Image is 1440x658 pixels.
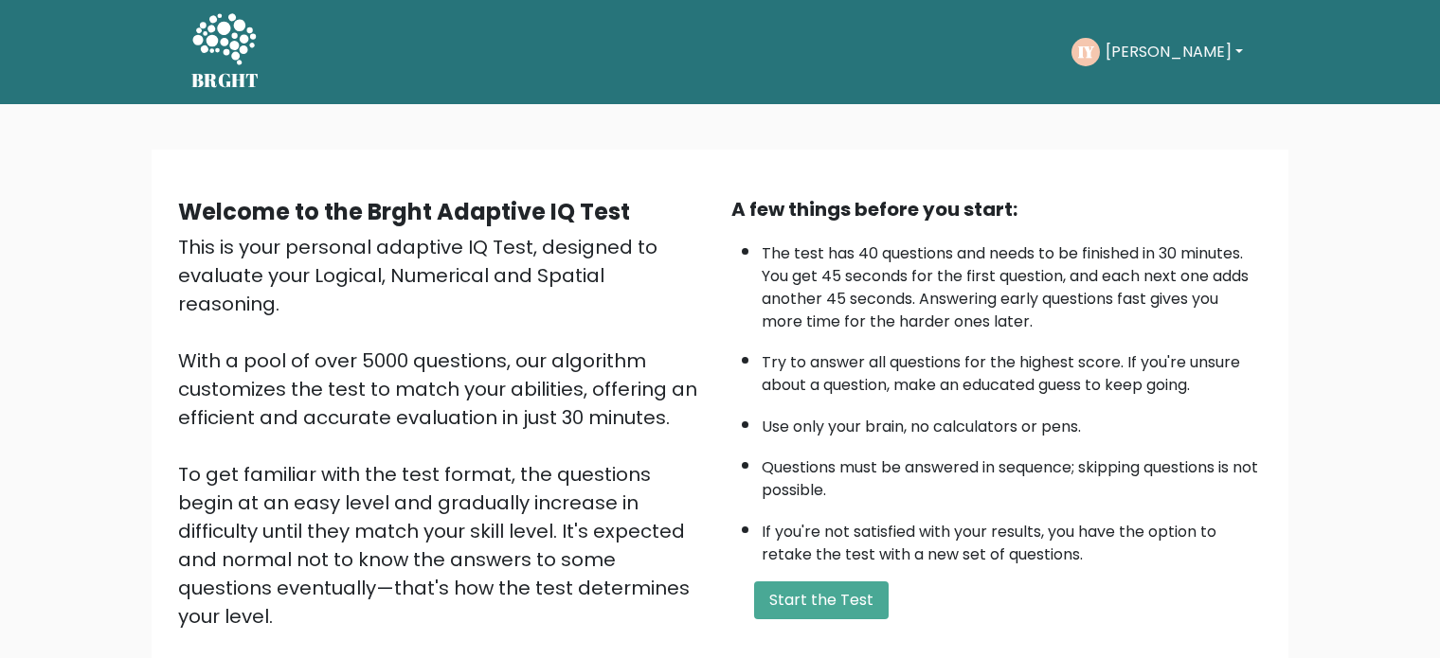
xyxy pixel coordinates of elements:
[762,233,1262,333] li: The test has 40 questions and needs to be finished in 30 minutes. You get 45 seconds for the firs...
[762,406,1262,438] li: Use only your brain, no calculators or pens.
[178,196,630,227] b: Welcome to the Brght Adaptive IQ Test
[1100,40,1249,64] button: [PERSON_NAME]
[762,342,1262,397] li: Try to answer all questions for the highest score. If you're unsure about a question, make an edu...
[1077,41,1094,62] text: IY
[762,511,1262,566] li: If you're not satisfied with your results, you have the option to retake the test with a new set ...
[754,581,889,619] button: Start the Test
[191,8,260,97] a: BRGHT
[191,69,260,92] h5: BRGHT
[762,447,1262,502] li: Questions must be answered in sequence; skipping questions is not possible.
[731,195,1262,223] div: A few things before you start:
